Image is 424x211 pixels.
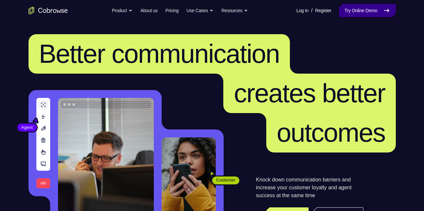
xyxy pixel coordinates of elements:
[256,176,363,199] p: Knock down communication barriers and increase your customer loyalty and agent success at the sam...
[234,79,385,108] span: creates better
[29,7,68,14] a: Go to the home page
[165,4,178,17] a: Pricing
[339,4,395,17] a: Try Online Demo
[315,4,331,17] a: Register
[221,4,248,17] button: Resources
[187,4,213,17] button: Use Cases
[39,39,280,68] span: Better communication
[296,4,309,17] a: Log In
[277,118,385,147] span: outcomes
[140,4,157,17] a: About us
[311,7,313,14] span: /
[112,4,132,17] button: Product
